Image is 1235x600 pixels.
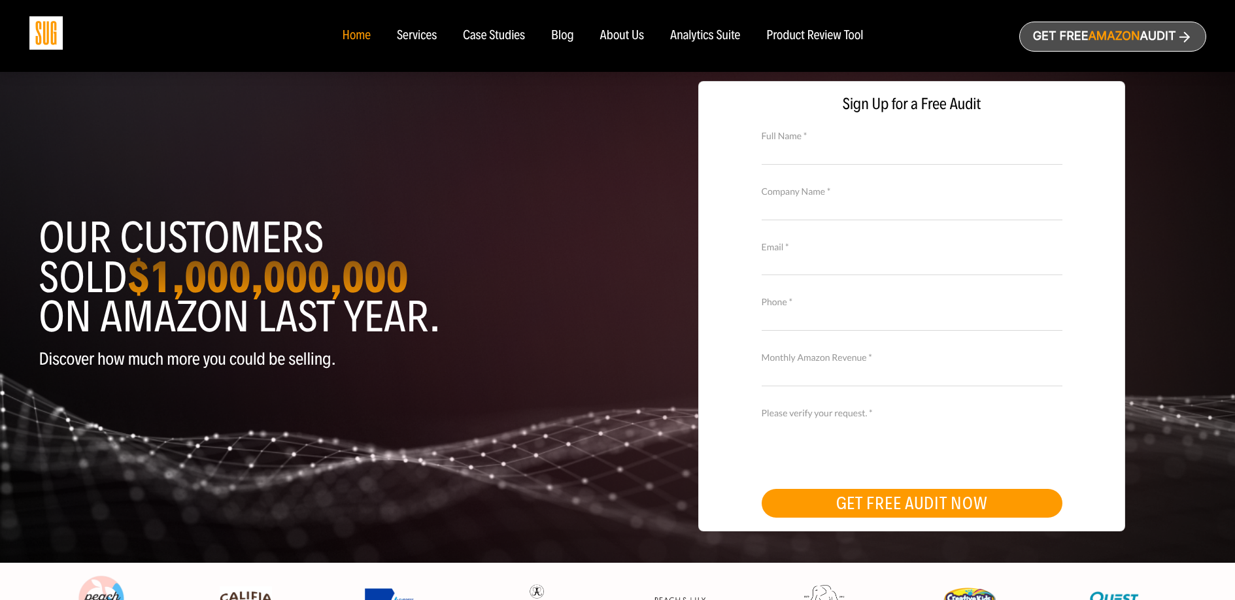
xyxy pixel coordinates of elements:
input: Contact Number * [762,308,1062,331]
label: Phone * [762,295,1062,309]
input: Email * [762,252,1062,275]
button: GET FREE AUDIT NOW [762,489,1062,518]
label: Monthly Amazon Revenue * [762,350,1062,365]
input: Full Name * [762,141,1062,164]
p: Discover how much more you could be selling. [39,350,608,369]
a: Home [342,29,370,43]
label: Email * [762,240,1062,254]
a: Case Studies [463,29,525,43]
a: Product Review Tool [766,29,863,43]
span: Amazon [1088,29,1140,43]
a: Blog [551,29,574,43]
strong: $1,000,000,000 [127,250,408,304]
a: Get freeAmazonAudit [1019,22,1206,52]
a: Analytics Suite [670,29,740,43]
label: Full Name * [762,129,1062,143]
input: Monthly Amazon Revenue * [762,363,1062,386]
h1: Our customers sold on Amazon last year. [39,218,608,337]
iframe: reCAPTCHA [762,418,960,469]
label: Company Name * [762,184,1062,199]
span: Sign Up for a Free Audit [712,95,1111,114]
label: Please verify your request. * [762,406,1062,420]
a: About Us [600,29,645,43]
img: Sug [29,16,63,50]
a: Services [397,29,437,43]
input: Company Name * [762,197,1062,220]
